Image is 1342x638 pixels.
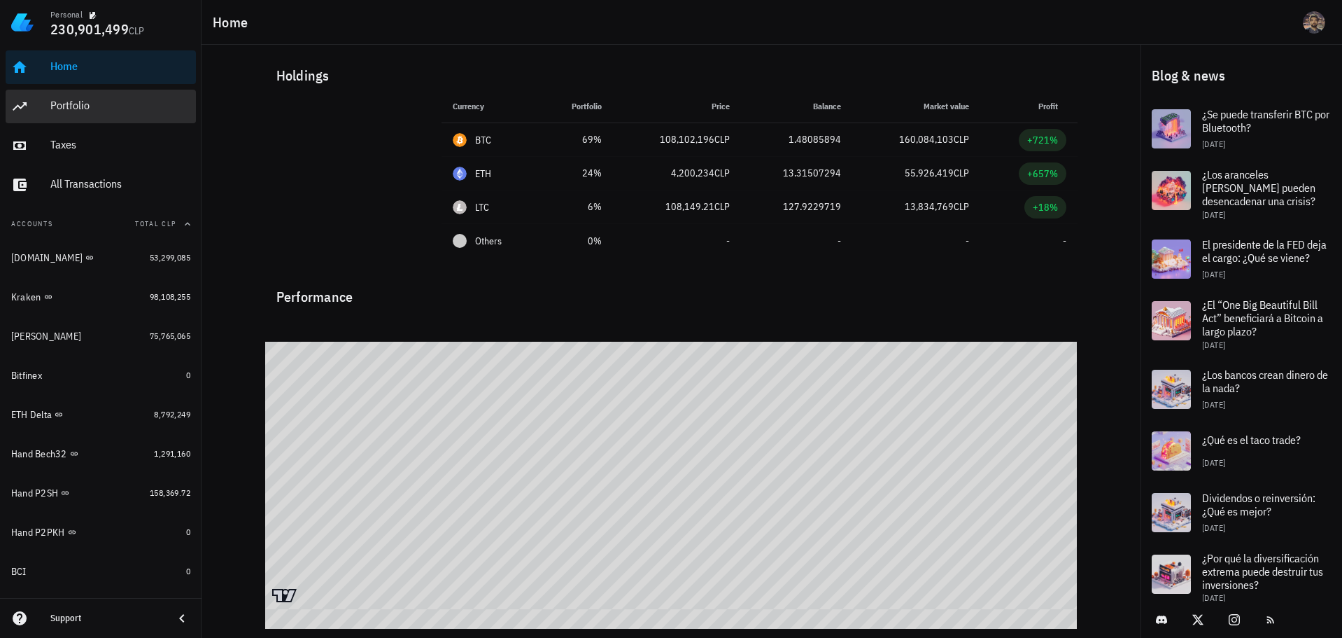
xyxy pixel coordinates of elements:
a: [PERSON_NAME] 75,765,065 [6,319,196,353]
span: 8,792,249 [154,409,190,419]
th: Currency [442,90,540,123]
span: [DATE] [1202,592,1225,603]
span: 53,299,085 [150,252,190,263]
span: [DATE] [1202,269,1225,279]
div: 0% [551,234,602,249]
div: 1.48085894 [752,132,841,147]
div: Hand P2SH [11,487,58,499]
a: Hand P2SH 158,369.72 [6,476,196,510]
div: BCI [11,566,27,578]
a: Dividendos o reinversión: ¿Qué es mejor? [DATE] [1140,482,1342,543]
span: 4,200,234 [671,167,714,179]
span: [DATE] [1202,209,1225,220]
div: ETH-icon [453,167,467,181]
a: ¿El “One Big Beautiful Bill Act” beneficiará a Bitcoin a largo plazo? [DATE] [1140,290,1342,359]
img: LedgiFi [11,11,34,34]
div: Holdings [265,53,1078,98]
div: Hand Bech32 [11,448,67,460]
div: 6% [551,200,602,214]
span: Others [475,234,502,249]
a: ETH Delta 8,792,249 [6,398,196,431]
span: [DATE] [1202,399,1225,410]
span: 13,834,769 [905,200,954,213]
span: [DATE] [1202,522,1225,533]
span: - [838,235,841,247]
span: [DATE] [1202,139,1225,149]
span: 160,084,103 [899,133,954,146]
span: 108,102,196 [660,133,714,146]
span: CLP [954,167,969,179]
span: ¿El “One Big Beautiful Bill Act” beneficiará a Bitcoin a largo plazo? [1202,298,1323,338]
span: [DATE] [1202,457,1225,468]
span: CLP [714,167,730,179]
div: [DOMAIN_NAME] [11,252,83,264]
span: 230,901,499 [50,20,129,39]
a: ¿Los aranceles [PERSON_NAME] pueden desencadenar una crisis? [DATE] [1140,160,1342,228]
span: - [726,235,730,247]
div: Home [50,60,190,73]
span: 0 [186,566,190,576]
span: ¿Los aranceles [PERSON_NAME] pueden desencadenar una crisis? [1202,167,1315,208]
a: Kraken 98,108,255 [6,280,196,314]
a: El presidente de la FED deja el cargo: ¿Qué se viene? [DATE] [1140,228,1342,290]
span: 75,765,065 [150,331,190,341]
div: +657% [1027,167,1058,181]
a: Home [6,50,196,84]
div: Hand P2PKH [11,527,65,539]
span: CLP [714,200,730,213]
span: Total CLP [135,219,176,228]
a: Taxes [6,129,196,162]
a: Portfolio [6,90,196,123]
th: Portfolio [540,90,613,123]
div: +18% [1033,200,1058,214]
div: Taxes [50,138,190,151]
span: 0 [186,527,190,537]
h1: Home [213,11,253,34]
span: ¿Por qué la diversificación extrema puede destruir tus inversiones? [1202,551,1323,592]
div: Blog & news [1140,53,1342,98]
span: 108,149.21 [665,200,714,213]
a: Hand P2PKH 0 [6,515,196,549]
div: 69% [551,132,602,147]
div: 127.9229719 [752,200,841,214]
span: CLP [714,133,730,146]
span: - [1063,235,1066,247]
a: Charting by TradingView [272,589,297,602]
div: ETH [475,167,492,181]
div: avatar [1303,11,1325,34]
span: - [966,235,969,247]
a: BCI 0 [6,555,196,588]
div: +721% [1027,133,1058,147]
span: CLP [129,25,145,37]
a: [DOMAIN_NAME] 53,299,085 [6,241,196,275]
span: 98,108,255 [150,291,190,302]
div: 24% [551,166,602,181]
button: AccountsTotal CLP [6,207,196,241]
span: 1,291,160 [154,448,190,459]
a: ¿Se puede transferir BTC por Bluetooth? [DATE] [1140,98,1342,160]
span: CLP [954,200,969,213]
div: Bitfinex [11,370,42,382]
div: [PERSON_NAME] [11,331,81,342]
span: Profit [1038,101,1066,111]
a: ¿Los bancos crean dinero de la nada? [DATE] [1140,359,1342,420]
div: 13.31507294 [752,166,841,181]
div: LTC-icon [453,200,467,214]
div: Personal [50,9,83,20]
div: BTC [475,133,492,147]
div: LTC [475,200,490,214]
th: Market value [852,90,980,123]
a: ¿Por qué la diversificación extrema puede destruir tus inversiones? [DATE] [1140,543,1342,612]
span: El presidente de la FED deja el cargo: ¿Qué se viene? [1202,237,1327,265]
a: Hand Bech32 1,291,160 [6,437,196,471]
span: 0 [186,370,190,380]
span: 158,369.72 [150,487,190,498]
th: Price [613,90,741,123]
div: All Transactions [50,177,190,190]
th: Balance [741,90,852,123]
div: ETH Delta [11,409,52,421]
div: BTC-icon [453,133,467,147]
div: Performance [265,275,1078,308]
span: ¿Se puede transferir BTC por Bluetooth? [1202,107,1329,134]
span: Dividendos o reinversión: ¿Qué es mejor? [1202,491,1315,518]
